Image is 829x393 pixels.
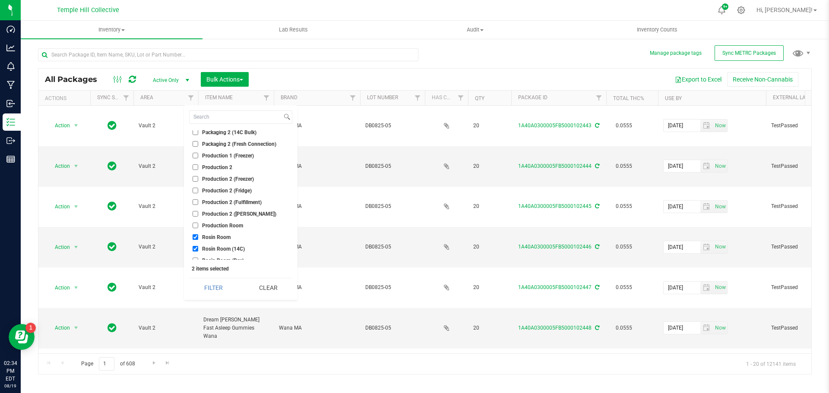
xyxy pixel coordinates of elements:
a: Use By [665,95,682,101]
a: Audit [384,21,566,39]
a: Go to the next page [148,357,160,369]
span: DB0825-05 [365,122,420,130]
span: 0.0555 [611,241,636,253]
span: select [713,160,727,172]
div: Actions [45,95,87,101]
input: Production Room [193,223,198,228]
input: Packaging 2 (14C Bulk) [193,129,198,135]
inline-svg: Inventory [6,118,15,126]
button: Bulk Actions [201,72,249,87]
span: In Sync [108,241,117,253]
span: select [713,201,727,213]
a: Area [140,94,153,101]
a: 1A40A0300005FB5000102444 [518,163,592,169]
a: Brand [281,94,297,101]
span: Wana MA [279,324,355,332]
span: Wana MA [279,162,355,170]
span: In Sync [108,281,117,293]
span: Wana MA [279,243,355,251]
span: 0.0555 [611,160,636,173]
span: 20 [473,283,506,292]
span: Wana MA [279,283,355,292]
span: DB0825-05 [365,162,420,170]
input: Rosin Room (Pax) [193,258,198,263]
span: Action [47,201,70,213]
a: 1A40A0300005FB5000102445 [518,203,592,209]
inline-svg: Reports [6,155,15,163]
span: Vault 2 [139,122,193,130]
span: select [71,201,82,213]
span: select [71,282,82,294]
input: Rosin Room (14C) [193,246,198,252]
span: Vault 2 [139,243,193,251]
span: Bulk Actions [206,76,243,83]
a: Inventory [21,21,203,39]
span: select [700,241,713,253]
input: Production 1 (Freezer) [193,153,198,158]
span: Action [47,282,70,294]
inline-svg: Outbound [6,136,15,145]
span: 20 [473,324,506,332]
span: 0.0555 [611,281,636,294]
span: DB0825-05 [365,243,420,251]
a: Filter [592,91,606,105]
span: Production Room [202,223,243,228]
a: 1A40A0300005FB5000102443 [518,123,592,129]
a: Inventory Counts [566,21,748,39]
span: Set Current date [713,322,728,334]
input: Packaging 2 (Fresh Connection) [193,141,198,147]
span: 20 [473,243,506,251]
span: Sync from Compliance System [594,163,599,169]
a: Filter [411,91,425,105]
a: Qty [475,95,484,101]
button: Export to Excel [669,72,727,87]
span: Production 2 (Fridge) [202,188,252,193]
span: Wana MA [279,122,355,130]
div: Manage settings [736,6,747,14]
span: Action [47,322,70,334]
span: select [700,201,713,213]
span: Set Current date [713,281,728,294]
span: All Packages [45,75,106,84]
span: In Sync [108,119,117,132]
a: Lab Results [203,21,384,39]
span: Production 1 (Freezer) [202,153,254,158]
span: Set Current date [713,119,728,132]
span: 20 [473,162,506,170]
button: Sync METRC Packages [715,45,784,61]
inline-svg: Analytics [6,44,15,52]
span: select [713,241,727,253]
inline-svg: Manufacturing [6,81,15,89]
span: Lab Results [267,26,320,34]
input: 1 [99,357,114,371]
span: Sync from Compliance System [594,203,599,209]
span: Production 2 ([PERSON_NAME]) [202,211,276,217]
input: Production 2 (Freezer) [193,176,198,182]
span: Hi, [PERSON_NAME]! [756,6,813,13]
span: Sync from Compliance System [594,244,599,250]
span: Dream [PERSON_NAME] Fast Asleep Gummies Wana [203,316,269,341]
span: 0.0555 [611,119,636,132]
input: Production 2 (Fulfillment) [193,199,198,205]
span: 1 - 20 of 12141 items [739,357,803,370]
span: 0.0555 [611,200,636,213]
a: Total THC% [613,95,644,101]
span: Inventory [21,26,203,34]
span: select [713,282,727,294]
span: Set Current date [713,201,728,213]
span: 0.0555 [611,322,636,334]
span: In Sync [108,160,117,172]
span: Action [47,241,70,253]
a: 1A40A0300005FB5000102446 [518,244,592,250]
a: Item Name [205,94,233,101]
span: Packaging 2 (Fresh Connection) [202,141,276,147]
span: Vault 2 [139,324,193,332]
button: Receive Non-Cannabis [727,72,798,87]
button: Manage package tags [650,50,702,57]
span: select [700,119,713,132]
input: Search [190,111,282,123]
button: Filter [189,278,237,297]
span: Temple Hill Collective [57,6,119,14]
input: Production 2 [193,164,198,170]
iframe: Resource center [9,324,35,350]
